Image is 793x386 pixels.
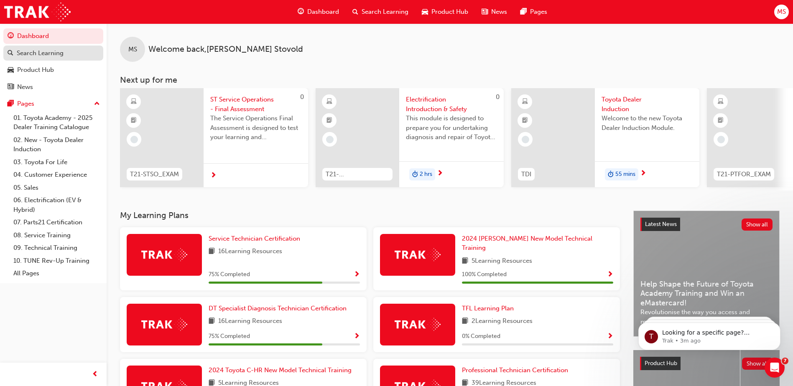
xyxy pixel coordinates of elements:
[633,211,780,337] a: Latest NewsShow allHelp Shape the Future of Toyota Academy Training and Win an eMastercard!Revolu...
[8,66,14,74] span: car-icon
[10,241,103,254] a: 09. Technical Training
[346,3,415,20] a: search-iconSearch Learning
[640,357,773,370] a: Product HubShow all
[8,33,14,40] span: guage-icon
[462,332,500,341] span: 0 % Completed
[8,100,14,108] span: pages-icon
[640,279,773,308] span: Help Shape the Future of Toyota Academy Training and Win an eMastercard!
[514,3,554,20] a: pages-iconPages
[326,115,332,126] span: booktick-icon
[141,318,187,331] img: Trak
[209,246,215,257] span: book-icon
[307,7,339,17] span: Dashboard
[10,267,103,280] a: All Pages
[742,358,773,370] button: Show all
[326,136,334,143] span: learningRecordVerb_NONE-icon
[120,211,620,220] h3: My Learning Plans
[354,331,360,342] button: Show Progress
[3,62,103,78] a: Product Hub
[475,3,514,20] a: news-iconNews
[300,93,304,101] span: 0
[8,84,14,91] span: news-icon
[3,46,103,61] a: Search Learning
[3,79,103,95] a: News
[316,88,504,187] a: 0T21-FOD_HVIS_PREREQElectrification Introduction & SafetyThis module is designed to prepare you f...
[412,169,418,180] span: duration-icon
[521,170,531,179] span: TDI
[17,48,64,58] div: Search Learning
[437,170,443,178] span: next-icon
[17,82,33,92] div: News
[326,96,332,107] span: learningResourceType_ELEARNING-icon
[210,95,301,114] span: ST Service Operations - Final Assessment
[406,95,497,114] span: Electrification Introduction & Safety
[472,316,533,327] span: 2 Learning Resources
[210,114,301,142] span: The Service Operations Final Assessment is designed to test your learning and understanding of th...
[3,96,103,112] button: Pages
[354,271,360,279] span: Show Progress
[607,269,613,280] button: Show Progress
[422,7,428,17] span: car-icon
[645,221,677,228] span: Latest News
[607,271,613,279] span: Show Progress
[130,170,179,179] span: T21-STSO_EXAM
[352,7,358,17] span: search-icon
[626,305,793,363] iframe: Intercom notifications message
[10,134,103,156] a: 02. New - Toyota Dealer Induction
[717,170,771,179] span: T21-PTFOR_EXAM
[718,96,724,107] span: learningResourceType_ELEARNING-icon
[511,88,699,187] a: TDIToyota Dealer InductionWelcome to the new Toyota Dealer Induction Module.duration-icon55 mins
[209,366,355,375] a: 2024 Toyota C-HR New Model Technical Training
[10,112,103,134] a: 01. Toyota Academy - 2025 Dealer Training Catalogue
[10,229,103,242] a: 08. Service Training
[496,93,500,101] span: 0
[10,194,103,216] a: 06. Electrification (EV & Hybrid)
[530,7,547,17] span: Pages
[491,7,507,17] span: News
[210,172,217,180] span: next-icon
[462,305,514,312] span: TFL Learning Plan
[765,358,785,378] iframe: Intercom live chat
[209,316,215,327] span: book-icon
[462,270,507,279] span: 100 % Completed
[10,216,103,229] a: 07. Parts21 Certification
[602,114,693,132] span: Welcome to the new Toyota Dealer Induction Module.
[120,88,308,187] a: 0T21-STSO_EXAMST Service Operations - Final AssessmentThe Service Operations Final Assessment is ...
[131,115,137,126] span: booktick-icon
[128,45,137,54] span: MS
[482,7,488,17] span: news-icon
[10,168,103,181] a: 04. Customer Experience
[742,218,773,231] button: Show all
[209,305,347,312] span: DT Specialist Diagnosis Technician Certification
[472,256,532,267] span: 5 Learning Resources
[520,7,527,17] span: pages-icon
[774,5,789,19] button: MS
[608,169,614,180] span: duration-icon
[615,170,635,179] span: 55 mins
[354,333,360,340] span: Show Progress
[522,115,528,126] span: booktick-icon
[17,99,34,109] div: Pages
[92,369,98,380] span: prev-icon
[10,254,103,267] a: 10. TUNE Rev-Up Training
[462,366,568,374] span: Professional Technician Certification
[717,136,725,143] span: learningRecordVerb_NONE-icon
[362,7,408,17] span: Search Learning
[640,170,646,178] span: next-icon
[354,269,360,280] button: Show Progress
[782,358,788,364] span: 7
[3,28,103,44] a: Dashboard
[462,235,592,252] span: 2024 [PERSON_NAME] New Model Technical Training
[395,248,441,261] img: Trak
[218,246,282,257] span: 16 Learning Resources
[3,27,103,96] button: DashboardSearch LearningProduct HubNews
[415,3,475,20] a: car-iconProduct Hub
[8,50,13,57] span: search-icon
[462,316,468,327] span: book-icon
[10,181,103,194] a: 05. Sales
[107,75,793,85] h3: Next up for me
